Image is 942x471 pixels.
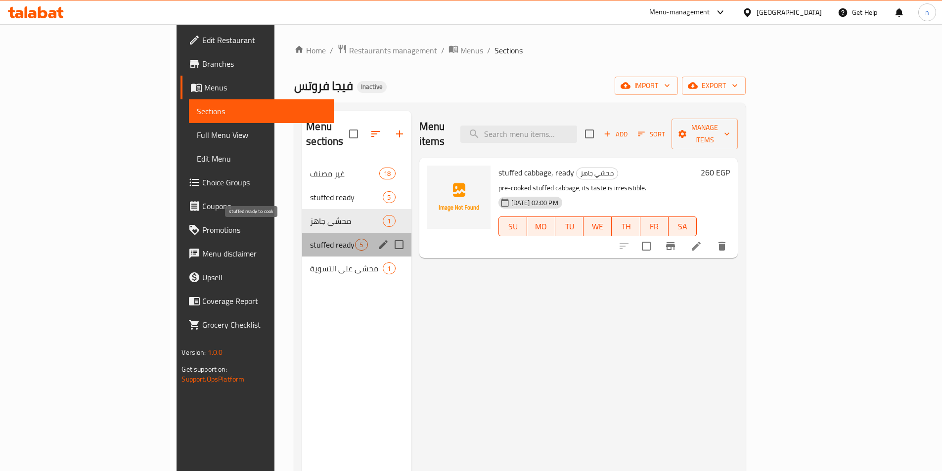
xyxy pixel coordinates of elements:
input: search [460,126,577,143]
span: Coverage Report [202,295,326,307]
span: Choice Groups [202,176,326,188]
a: Upsell [180,265,334,289]
span: Sections [494,44,523,56]
a: Branches [180,52,334,76]
h6: 260 EGP [701,166,730,179]
span: 18 [380,169,395,178]
a: Menus [449,44,483,57]
span: محشي على التسوية [310,262,383,274]
span: Select section [579,124,600,144]
span: Select all sections [343,124,364,144]
span: MO [531,219,551,234]
button: SA [669,216,697,236]
div: items [383,215,395,227]
p: pre-cooked stuffed cabbage, its taste is irresistible. [498,182,697,194]
span: Version: [181,346,206,359]
span: export [690,80,738,92]
span: stuffed cabbage, ready [498,165,574,180]
span: غير مصنف [310,168,379,179]
span: Promotions [202,224,326,236]
div: Inactive [357,81,387,93]
div: stuffed ready to cook5edit [302,233,411,257]
a: Grocery Checklist [180,313,334,337]
span: n [925,7,929,18]
div: محشي على التسوية1 [302,257,411,280]
span: محشي جاهز [310,215,383,227]
span: Sort sections [364,122,388,146]
li: / [487,44,491,56]
div: items [355,239,367,251]
a: Choice Groups [180,171,334,194]
button: export [682,77,746,95]
button: Add [600,127,631,142]
div: items [383,191,395,203]
div: items [383,262,395,274]
span: stuffed ready [310,191,383,203]
span: Restaurants management [349,44,437,56]
span: [DATE] 02:00 PM [507,198,562,208]
div: محشي جاهز1 [302,209,411,233]
span: محشي جاهز [577,168,618,179]
button: TH [612,216,640,236]
span: Coupons [202,200,326,212]
a: Edit Menu [189,147,334,171]
span: 5 [356,240,367,250]
div: غير مصنف18 [302,162,411,185]
span: Sections [197,105,326,117]
span: Upsell [202,271,326,283]
span: 1 [383,264,395,273]
span: FR [644,219,665,234]
a: Edit Restaurant [180,28,334,52]
a: Coupons [180,194,334,218]
span: Full Menu View [197,129,326,141]
div: Menu-management [649,6,710,18]
span: SU [503,219,523,234]
span: Edit Restaurant [202,34,326,46]
span: WE [587,219,608,234]
span: import [623,80,670,92]
span: Branches [202,58,326,70]
h2: Menu items [419,119,449,149]
div: items [379,168,395,179]
a: Coverage Report [180,289,334,313]
button: TU [555,216,583,236]
button: Add section [388,122,411,146]
a: Restaurants management [337,44,437,57]
button: edit [376,237,391,252]
div: [GEOGRAPHIC_DATA] [757,7,822,18]
span: stuffed ready to cook [310,239,355,251]
button: Branch-specific-item [659,234,682,258]
span: Sort [638,128,665,140]
span: TH [616,219,636,234]
a: Support.OpsPlatform [181,373,244,385]
span: Menus [460,44,483,56]
span: Manage items [679,122,730,146]
div: محشي جاهز [576,168,618,179]
nav: Menu sections [302,158,411,284]
span: 5 [383,193,395,202]
span: Menus [204,82,326,93]
a: Menus [180,76,334,99]
a: Menu disclaimer [180,242,334,265]
a: Edit menu item [690,240,702,252]
button: SU [498,216,527,236]
div: stuffed ready5 [302,185,411,209]
nav: breadcrumb [294,44,746,57]
button: MO [527,216,555,236]
span: TU [559,219,580,234]
button: WE [583,216,612,236]
li: / [441,44,445,56]
button: delete [710,234,734,258]
button: FR [640,216,669,236]
span: Sort items [631,127,672,142]
span: Grocery Checklist [202,319,326,331]
span: Inactive [357,83,387,91]
span: Select to update [636,236,657,257]
span: Add [602,128,629,140]
button: Manage items [672,119,738,149]
span: SA [673,219,693,234]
